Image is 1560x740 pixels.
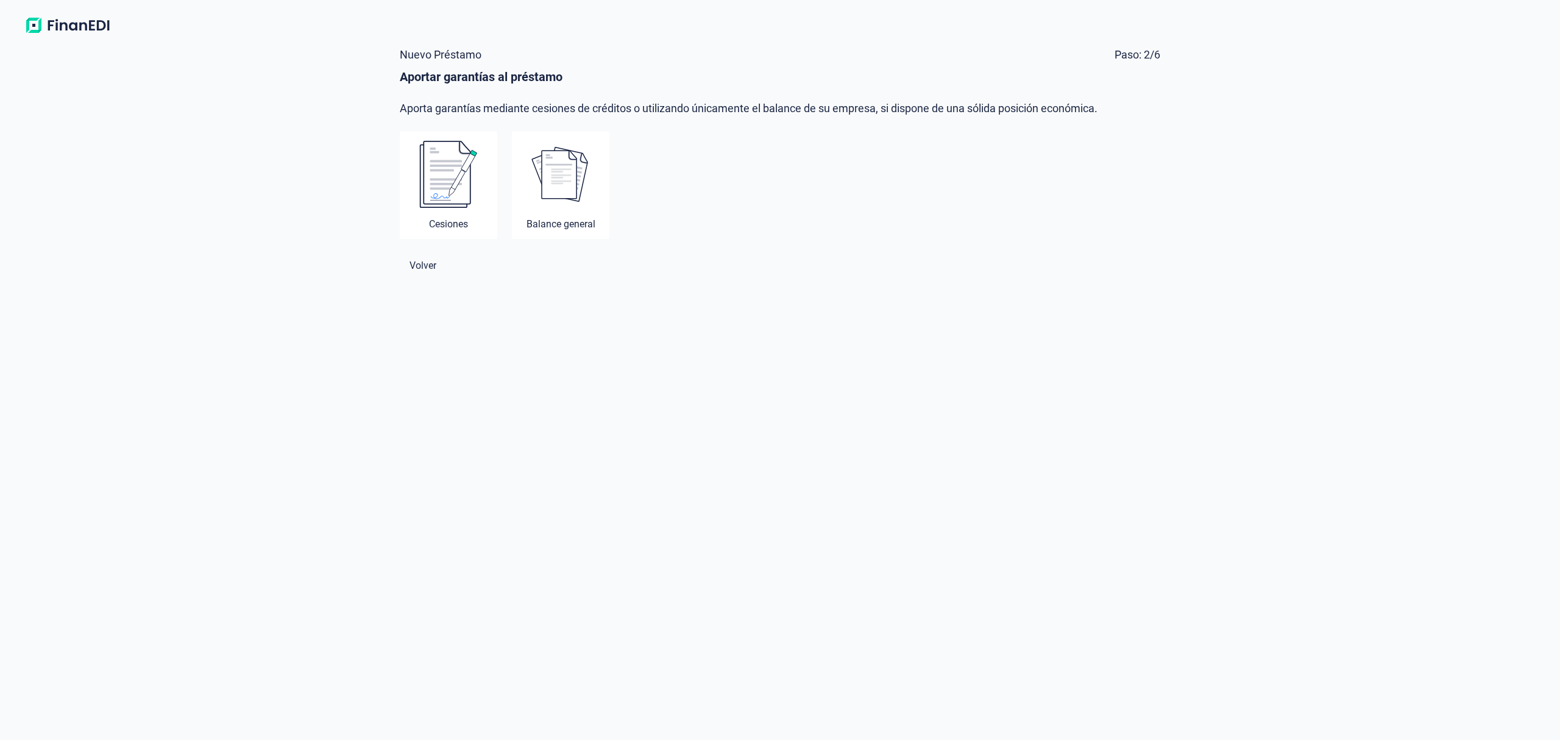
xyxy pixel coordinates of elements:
img: Logo de aplicación [19,15,116,37]
span: Paso: 2/6 [1115,49,1160,61]
b: Aportar garantías al préstamo [400,69,562,84]
div: Balance general [512,132,609,239]
span: Volver [409,258,436,273]
div: Cesiones [429,218,468,230]
div: Balance general [526,218,595,230]
img: Cesiones [419,140,478,208]
div: Cesiones [400,132,497,239]
button: Volver [400,254,446,278]
img: Balance general [531,140,590,208]
div: Aporta garantías mediante cesiones de créditos o utilizando únicamente el balance de su empresa, ... [400,93,1160,115]
span: Nuevo Préstamo [400,49,481,61]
